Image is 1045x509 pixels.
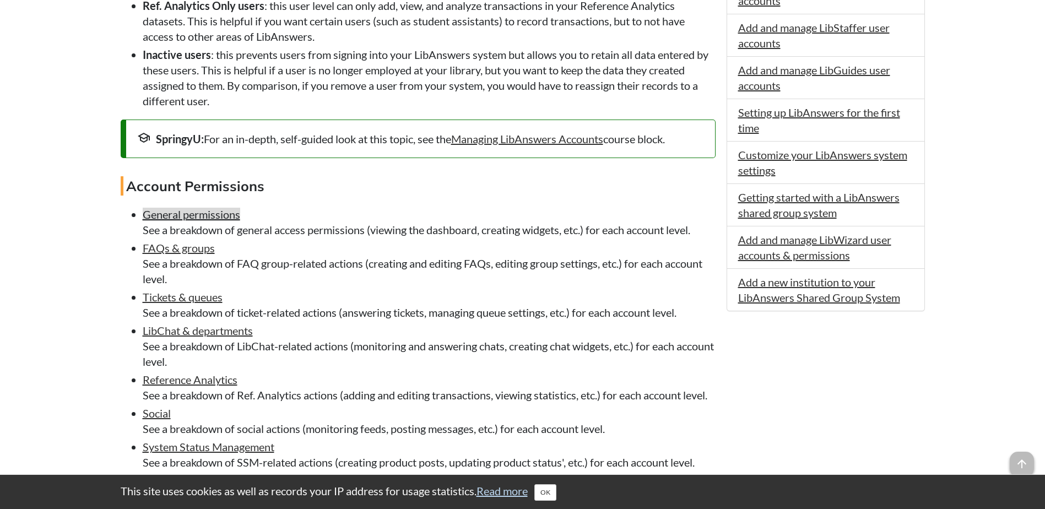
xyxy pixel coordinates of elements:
a: LibChat & departments [143,324,253,337]
li: See a breakdown of FAQ group-related actions (creating and editing FAQs, editing group settings, ... [143,240,716,286]
a: Add and manage LibWizard user accounts & permissions [738,233,891,262]
a: Reference Analytics [143,373,237,386]
a: Add and manage LibGuides user accounts [738,63,890,92]
a: Getting started with a LibAnswers shared group system [738,191,900,219]
strong: Inactive users [143,48,211,61]
span: arrow_upward [1010,452,1034,476]
a: Customize your LibAnswers system settings [738,148,907,177]
a: FAQs & groups [143,241,215,254]
button: Close [534,484,556,501]
a: Add a new institution to your LibAnswers Shared Group System [738,275,900,304]
li: : this prevents users from signing into your LibAnswers system but allows you to retain all data ... [143,47,716,109]
li: See a breakdown of ticket-related actions (answering tickets, managing queue settings, etc.) for ... [143,289,716,320]
strong: SpringyU: [156,132,204,145]
a: Managing LibAnswers Accounts [451,132,603,145]
a: Setting up LibAnswers for the first time [738,106,900,134]
h4: Account Permissions [121,176,716,196]
a: Social [143,407,171,420]
a: General permissions [143,208,240,221]
li: See a breakdown of LibChat-related actions (monitoring and answering chats, creating chat widgets... [143,323,716,369]
li: See a breakdown of SSM-related actions (creating product posts, updating product status', etc.) f... [143,439,716,470]
a: System Status Management [143,440,274,453]
li: See a breakdown of social actions (monitoring feeds, posting messages, etc.) for each account level. [143,405,716,436]
span: school [137,131,150,144]
a: Add and manage LibStaffer user accounts [738,21,890,50]
li: See a breakdown of general access permissions (viewing the dashboard, creating widgets, etc.) for... [143,207,716,237]
div: This site uses cookies as well as records your IP address for usage statistics. [110,483,936,501]
li: See a breakdown of Ref. Analytics actions (adding and editing transactions, viewing statistics, e... [143,372,716,403]
a: Tickets & queues [143,290,223,304]
div: For an in-depth, self-guided look at this topic, see the course block. [137,131,704,147]
a: Read more [477,484,528,497]
a: arrow_upward [1010,453,1034,466]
